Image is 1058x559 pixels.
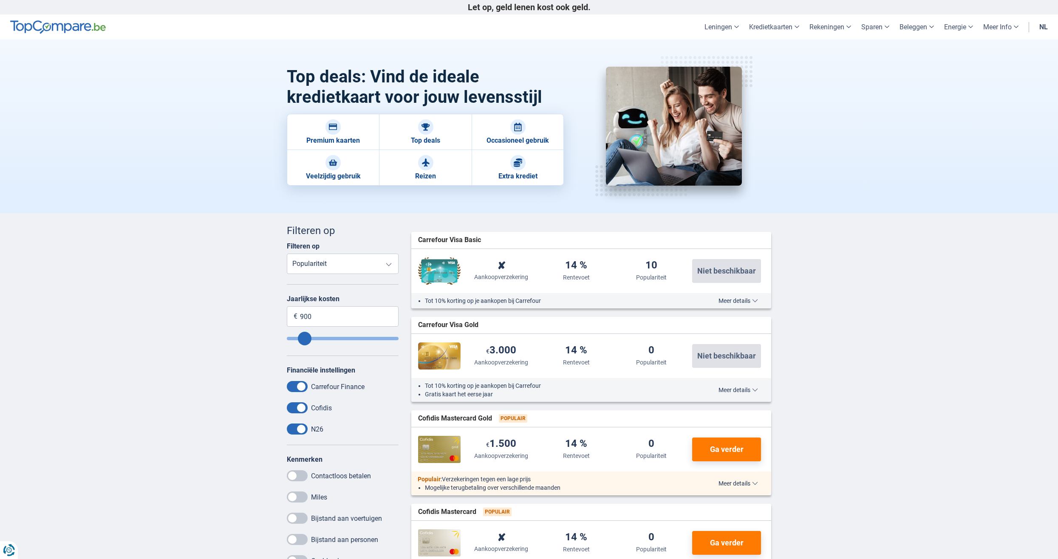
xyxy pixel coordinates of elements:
label: Contactloos betalen [311,472,371,480]
span: Niet beschikbaar [697,267,756,275]
h1: Top deals: Vind de ideale kredietkaart voor jouw levensstijl [287,67,564,107]
a: Premium kaarten Premium kaarten [287,114,379,150]
button: Niet beschikbaar [692,344,761,368]
div: 10 [645,260,657,271]
label: Financiële instellingen [287,366,355,374]
span: Populair [418,476,441,483]
img: Cofidis [418,529,461,556]
img: TopCompare [10,20,106,34]
img: Carrefour Finance [418,342,461,370]
a: Energie [939,14,978,40]
div: 1.500 [486,438,516,450]
div: Aankoopverzekering [474,273,528,281]
label: Cofidis [311,404,332,412]
div: Populariteit [636,273,667,282]
div: ✘ [497,533,506,543]
div: Aankoopverzekering [474,358,528,367]
a: Veelzijdig gebruik Veelzijdig gebruik [287,150,379,186]
a: Extra krediet Extra krediet [472,150,564,186]
div: Rentevoet [563,452,590,460]
label: Bijstand aan voertuigen [311,514,382,522]
img: Veelzijdig gebruik [329,158,337,167]
a: Top deals Top deals [379,114,471,150]
div: ✘ [497,261,506,271]
a: Sparen [856,14,894,40]
span: Meer details [719,298,758,304]
span: Cofidis Mastercard [418,507,476,517]
span: € [486,441,489,448]
span: Carrefour Visa Basic [418,235,481,245]
span: Meer details [719,387,758,393]
label: Bijstand aan personen [311,536,378,544]
a: Reizen Reizen [379,150,471,186]
div: Populariteit [636,452,667,460]
li: Gratis kaart het eerse jaar [425,390,687,398]
span: Carrefour Visa Gold [418,320,478,330]
button: Meer details [712,387,764,393]
img: kredietkaarten top deals [606,67,742,186]
label: Carrefour Finance [311,383,365,391]
img: Reizen [422,158,430,167]
label: N26 [311,425,323,433]
a: Meer Info [978,14,1024,40]
div: Aankoopverzekering [474,452,528,460]
a: Leningen [699,14,744,40]
input: Annualfee [287,337,399,340]
div: Rentevoet [563,545,590,553]
div: 14 % [565,345,587,356]
span: Verzekeringen tegen een lage prijs [442,476,531,483]
div: 0 [648,345,654,356]
label: Kenmerken [287,455,322,463]
span: Populair [483,508,512,516]
span: € [294,312,297,322]
a: Beleggen [894,14,939,40]
div: 14 % [565,532,587,543]
span: Ga verder [710,446,744,453]
div: Rentevoet [563,273,590,282]
button: Meer details [712,480,764,487]
img: Premium kaarten [329,123,337,131]
a: Rekeningen [804,14,856,40]
label: Filteren op [287,242,320,250]
div: Populariteit [636,358,667,367]
a: nl [1034,14,1053,40]
button: Ga verder [692,438,761,461]
img: Cofidis [418,436,461,463]
a: Kredietkaarten [744,14,804,40]
img: Carrefour Finance [418,257,461,285]
span: € [486,348,489,355]
img: Top deals [422,123,430,131]
span: Meer details [719,480,758,486]
div: 0 [648,438,654,450]
div: Filteren op [287,223,399,238]
div: : [411,475,694,483]
li: Mogelijke terugbetaling over verschillende maanden [425,483,687,492]
span: Ga verder [710,539,744,547]
span: Populair [499,414,527,423]
p: Let op, geld lenen kost ook geld. [287,2,771,12]
div: Aankoopverzekering [474,545,528,553]
div: 14 % [565,260,587,271]
div: 14 % [565,438,587,450]
div: Rentevoet [563,358,590,367]
button: Meer details [712,297,764,304]
li: Tot 10% korting op je aankopen bij Carrefour [425,381,687,390]
button: Niet beschikbaar [692,259,761,283]
div: 3.000 [486,345,516,356]
span: Niet beschikbaar [697,352,756,360]
li: Tot 10% korting op je aankopen bij Carrefour [425,296,687,305]
span: Cofidis Mastercard Gold [418,414,492,423]
img: Occasioneel gebruik [514,123,522,131]
div: Populariteit [636,545,667,553]
div: 0 [648,532,654,543]
img: Extra krediet [514,158,522,167]
label: Jaarlijkse kosten [287,295,399,303]
a: Occasioneel gebruik Occasioneel gebruik [472,114,564,150]
label: Miles [311,493,327,501]
button: Ga verder [692,531,761,555]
